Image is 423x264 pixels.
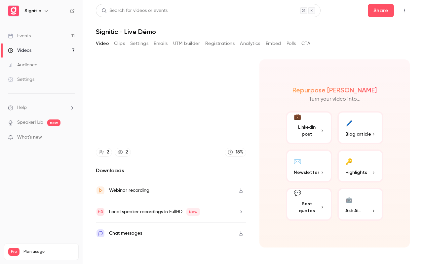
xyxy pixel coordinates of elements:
a: 18% [225,148,246,157]
span: Help [17,104,27,111]
div: 2 [126,149,128,156]
span: What's new [17,134,42,141]
span: Ask Ai... [345,207,361,214]
span: Best quotes [294,200,320,214]
button: 🤖Ask Ai... [337,188,384,221]
div: Chat messages [109,229,142,237]
button: Clips [114,38,125,49]
div: 🤖 [345,194,353,205]
button: Video [96,38,109,49]
button: Emails [154,38,168,49]
button: UTM builder [173,38,200,49]
li: help-dropdown-opener [8,104,75,111]
p: Turn your video into... [309,95,361,103]
div: Events [8,33,31,39]
div: Settings [8,76,34,83]
div: 💬 [294,189,301,198]
button: 🔑Highlights [337,149,384,182]
div: 2 [107,149,109,156]
button: ✉️Newsletter [286,149,332,182]
span: Newsletter [294,169,319,176]
a: 2 [115,148,131,157]
div: Webinar recording [109,186,149,194]
div: 🔑 [345,156,353,166]
h6: Signitic [24,8,41,14]
button: Polls [287,38,296,49]
span: new [47,119,60,126]
span: Plan usage [23,249,74,254]
h2: Repurpose [PERSON_NAME] [292,86,377,94]
button: CTA [301,38,310,49]
div: ✉️ [294,156,301,166]
div: Videos [8,47,31,54]
div: Search for videos or events [101,7,168,14]
span: Blog article [345,131,371,138]
button: Settings [130,38,148,49]
div: 💼 [294,112,301,121]
button: Analytics [240,38,260,49]
button: Share [368,4,394,17]
h2: Downloads [96,167,246,175]
button: Registrations [205,38,235,49]
a: SpeakerHub [17,119,43,126]
button: 💼LinkedIn post [286,111,332,144]
a: 2 [96,148,112,157]
h1: Signitic - Live Démo [96,28,410,36]
div: Local speaker recordings in FullHD [109,208,200,216]
button: 💬Best quotes [286,188,332,221]
img: Signitic [8,6,19,16]
span: Highlights [345,169,367,176]
div: Audience [8,62,37,68]
span: New [186,208,200,216]
button: Embed [266,38,281,49]
div: 🖊️ [345,118,353,128]
div: 18 % [236,149,243,156]
button: 🖊️Blog article [337,111,384,144]
button: Top Bar Actions [399,5,410,16]
span: Pro [8,248,19,256]
span: LinkedIn post [294,124,320,138]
